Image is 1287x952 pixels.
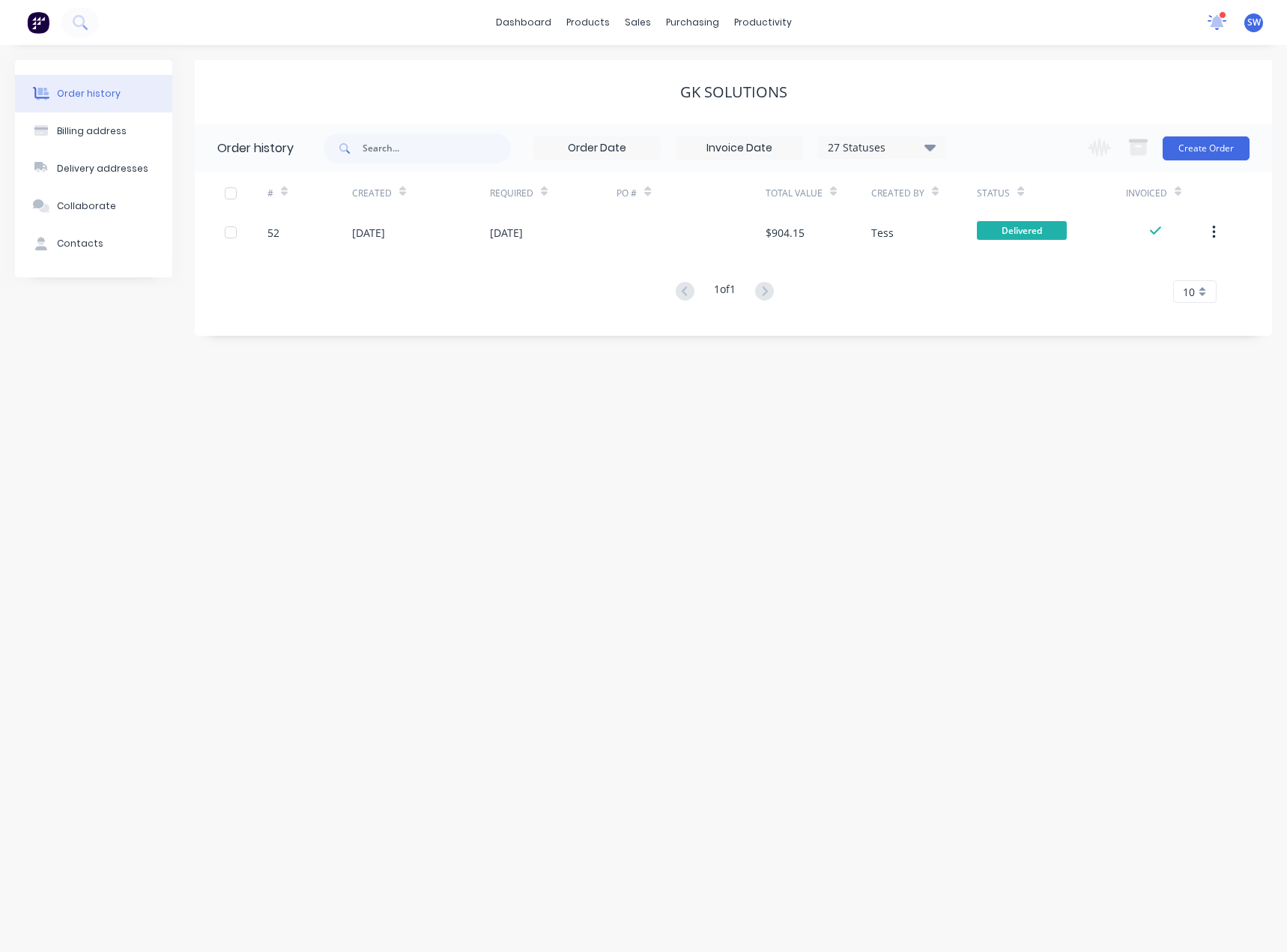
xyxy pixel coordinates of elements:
div: Status [977,187,1010,200]
div: # [267,172,352,214]
div: Collaborate [57,199,116,213]
div: Status [977,172,1125,214]
div: 52 [267,225,279,241]
button: Create Order [1163,136,1250,160]
div: $904.15 [766,225,805,241]
div: Order history [217,139,294,157]
div: Delivery addresses [57,162,148,175]
div: Total Value [766,187,823,200]
span: Delivered [977,221,1067,240]
input: Search... [363,133,511,163]
div: [DATE] [352,225,385,241]
button: Collaborate [15,187,172,225]
div: # [267,187,273,200]
div: Invoiced [1126,172,1211,214]
div: Required [490,172,617,214]
div: Created [352,187,392,200]
a: dashboard [488,11,559,34]
div: products [559,11,617,34]
div: Order history [57,87,121,100]
div: purchasing [658,11,727,34]
div: Contacts [57,237,103,250]
div: 1 of 1 [714,281,736,303]
img: Factory [27,11,49,34]
div: productivity [727,11,799,34]
div: Required [490,187,533,200]
div: Invoiced [1126,187,1167,200]
span: SW [1247,16,1261,29]
div: PO # [617,187,637,200]
div: PO # [617,172,765,214]
div: Created By [871,187,924,200]
span: 10 [1183,284,1195,300]
div: [DATE] [490,225,523,241]
button: Billing address [15,112,172,150]
input: Order Date [534,137,660,160]
div: sales [617,11,658,34]
div: GK Solutions [680,83,787,101]
div: Billing address [57,124,127,138]
button: Contacts [15,225,172,262]
div: Tess [871,225,894,241]
button: Delivery addresses [15,150,172,187]
div: Created [352,172,490,214]
div: Total Value [766,172,871,214]
input: Invoice Date [676,137,802,160]
button: Order history [15,75,172,112]
div: 27 Statuses [819,139,945,156]
div: Created By [871,172,977,214]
